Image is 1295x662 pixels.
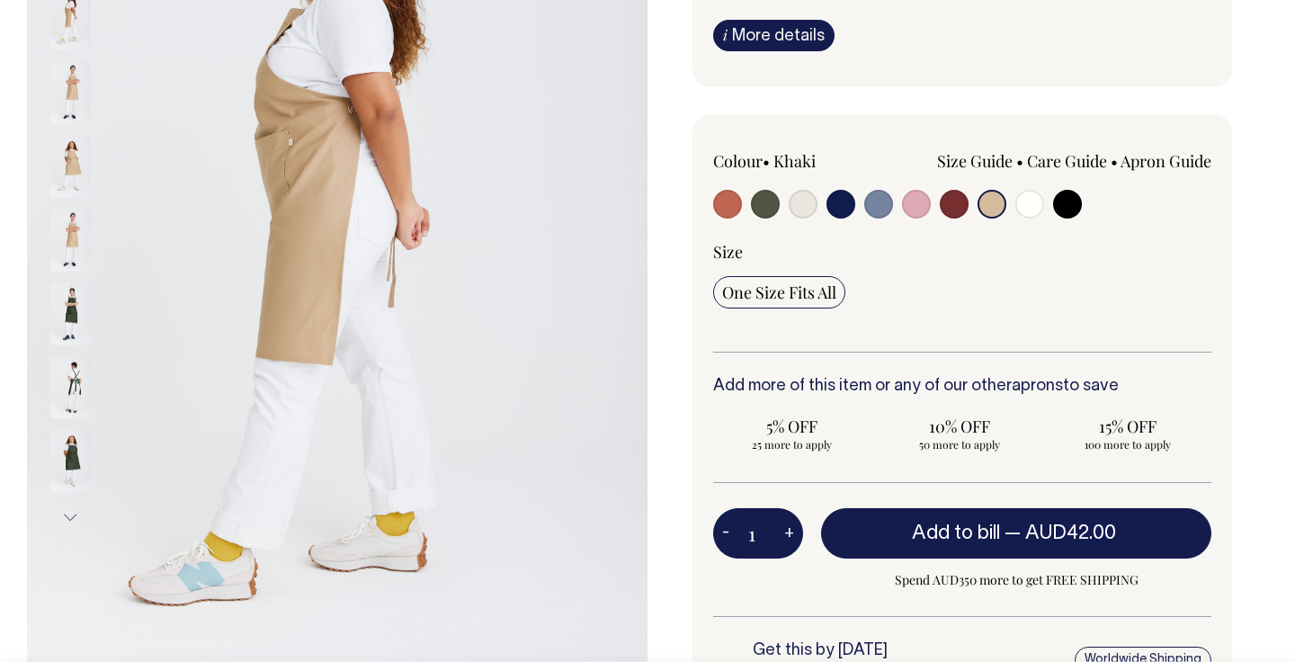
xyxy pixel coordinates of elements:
span: AUD42.00 [1025,524,1116,542]
input: 15% OFF 100 more to apply [1049,410,1206,457]
button: - [713,515,738,551]
input: 10% OFF 50 more to apply [881,410,1039,457]
button: Add to bill —AUD42.00 [821,508,1211,559]
div: Size [713,241,1211,263]
span: 15% OFF [1058,416,1197,437]
input: 5% OFF 25 more to apply [713,410,871,457]
button: + [775,515,803,551]
button: Next [57,497,84,538]
img: olive [50,282,91,344]
img: khaki [50,208,91,271]
span: — [1005,524,1121,542]
span: 100 more to apply [1058,437,1197,452]
span: 50 more to apply [890,437,1030,452]
span: • [1111,150,1118,172]
span: Add to bill [912,524,1000,542]
a: aprons [1012,379,1063,394]
img: khaki [50,134,91,197]
span: • [1016,150,1023,172]
a: Size Guide [937,150,1013,172]
span: One Size Fits All [722,282,836,303]
input: One Size Fits All [713,276,845,309]
a: Care Guide [1027,150,1107,172]
a: Apron Guide [1121,150,1211,172]
div: Colour [713,150,913,172]
img: olive [50,355,91,418]
h6: Get this by [DATE] [753,642,985,660]
label: Khaki [773,150,816,172]
span: i [723,25,728,44]
span: • [763,150,770,172]
span: 5% OFF [722,416,862,437]
span: 10% OFF [890,416,1030,437]
a: iMore details [713,20,835,51]
h6: Add more of this item or any of our other to save [713,378,1211,396]
span: Spend AUD350 more to get FREE SHIPPING [821,569,1211,591]
span: 25 more to apply [722,437,862,452]
img: olive [50,429,91,492]
img: khaki [50,60,91,123]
